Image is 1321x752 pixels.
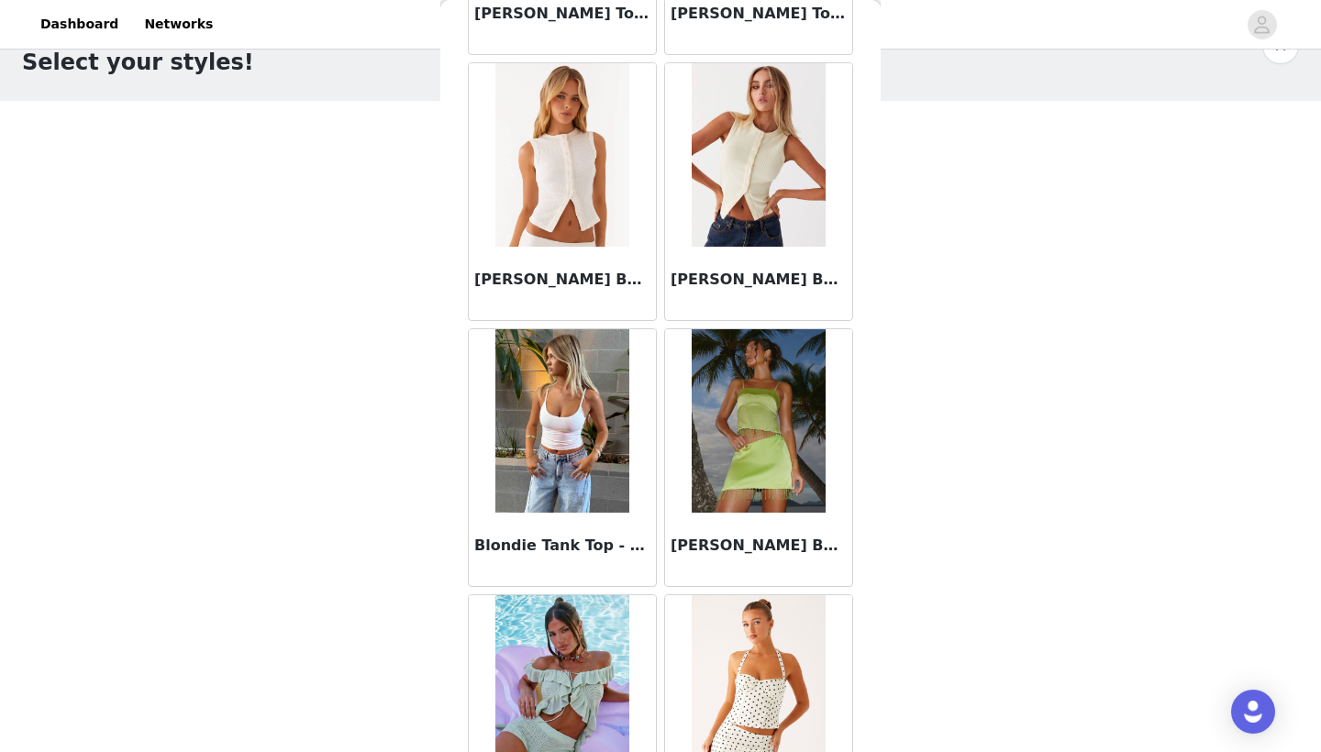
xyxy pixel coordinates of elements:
h3: [PERSON_NAME] Top - Ivory [671,3,847,25]
img: Blondie Tank Top - White [495,329,628,513]
h1: Select your styles! [22,46,254,79]
a: Dashboard [29,4,129,45]
h3: [PERSON_NAME] Buttoned Tank Top - Yellow [671,269,847,291]
img: Bora Bora Beaded Top - Lime [692,329,825,513]
a: Networks [133,4,224,45]
div: avatar [1253,10,1271,39]
h3: [PERSON_NAME] Beaded Top - Lime [671,535,847,557]
img: Blair Buttoned Tank Top - Ivory [495,63,628,247]
div: Open Intercom Messenger [1231,690,1275,734]
h3: [PERSON_NAME] Buttoned Tank Top - Ivory [474,269,650,291]
h3: Blondie Tank Top - White [474,535,650,557]
h3: [PERSON_NAME] Top - Red Gingham [474,3,650,25]
img: Blair Buttoned Tank Top - Yellow [692,63,825,247]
